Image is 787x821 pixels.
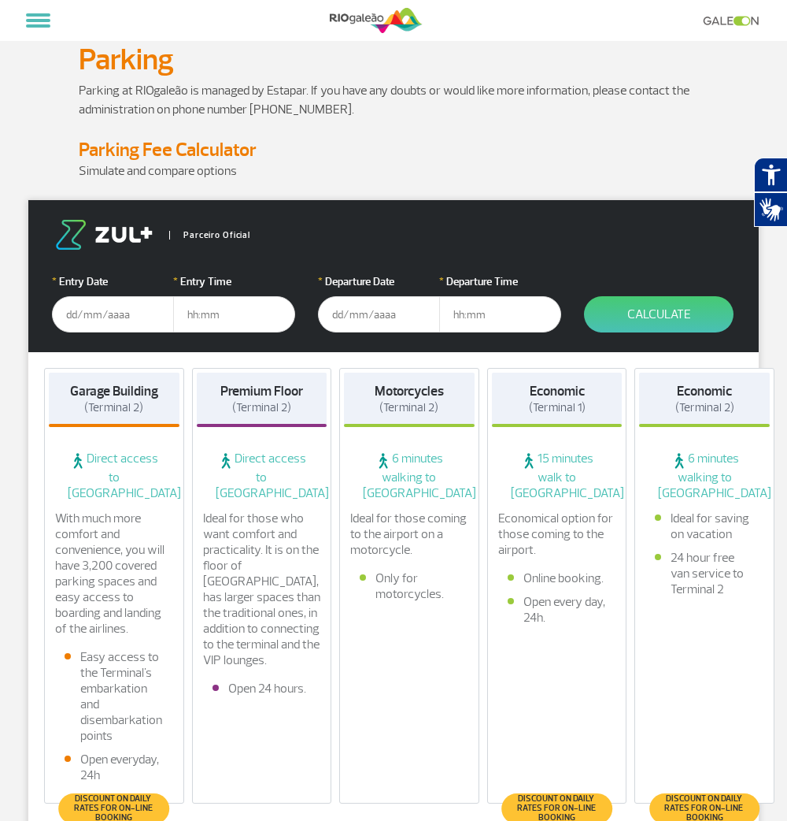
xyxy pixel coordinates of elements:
[52,273,174,290] label: Entry Date
[754,158,787,227] div: Plugin de acessibilidade da Hand Talk.
[212,681,312,697] li: Open 24 hours.
[173,296,295,332] input: hh:mm
[84,400,143,415] span: (Terminal 2)
[754,192,787,227] button: Abrir tradutor de língua de sinais.
[65,649,164,744] li: Easy access to the Terminal's embarkation and disembarkation points
[492,451,623,501] span: 15 minutes walk to [GEOGRAPHIC_DATA]
[173,273,295,290] label: Entry Time
[375,383,444,399] strong: Motorcycles
[498,511,616,558] p: Economical option for those coming to the airport.
[65,752,164,783] li: Open everyday, 24h
[379,400,438,415] span: (Terminal 2)
[232,400,291,415] span: (Terminal 2)
[655,511,754,542] li: Ideal for saving on vacation
[220,383,303,399] strong: Premium Floor
[655,550,754,597] li: 24 hour free van service to Terminal 2
[530,383,585,399] strong: Economic
[70,383,158,399] strong: Garage Building
[675,400,734,415] span: (Terminal 2)
[439,296,561,332] input: hh:mm
[318,296,440,332] input: dd/mm/aaaa
[584,296,733,332] button: Calculate
[508,594,607,626] li: Open every day, 24h.
[79,162,708,180] p: Simulate and compare options
[439,273,561,290] label: Departure Time
[318,273,440,290] label: Departure Date
[529,400,586,415] span: (Terminal 1)
[360,570,459,602] li: Only for motorcycles.
[508,570,607,586] li: Online booking.
[79,138,708,162] h4: Parking Fee Calculator
[350,511,468,558] p: Ideal for those coming to the airport on a motorcycle.
[49,451,179,501] span: Direct access to [GEOGRAPHIC_DATA]
[197,451,327,501] span: Direct access to [GEOGRAPHIC_DATA]
[79,81,708,119] p: Parking at RIOgaleão is managed by Estapar. If you have any doubts or would like more information...
[169,231,250,240] span: Parceiro Oficial
[677,383,732,399] strong: Economic
[754,158,787,192] button: Abrir recursos assistivos.
[52,296,174,332] input: dd/mm/aaaa
[55,511,173,637] p: With much more comfort and convenience, you will have 3,200 covered parking spaces and easy acces...
[203,511,321,668] p: Ideal for those who want comfort and practicality. It is on the floor of [GEOGRAPHIC_DATA], has l...
[344,451,475,501] span: 6 minutes walking to [GEOGRAPHIC_DATA]
[79,46,708,73] h1: Parking
[52,220,156,250] img: logo-zul.png
[639,451,770,501] span: 6 minutes walking to [GEOGRAPHIC_DATA]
